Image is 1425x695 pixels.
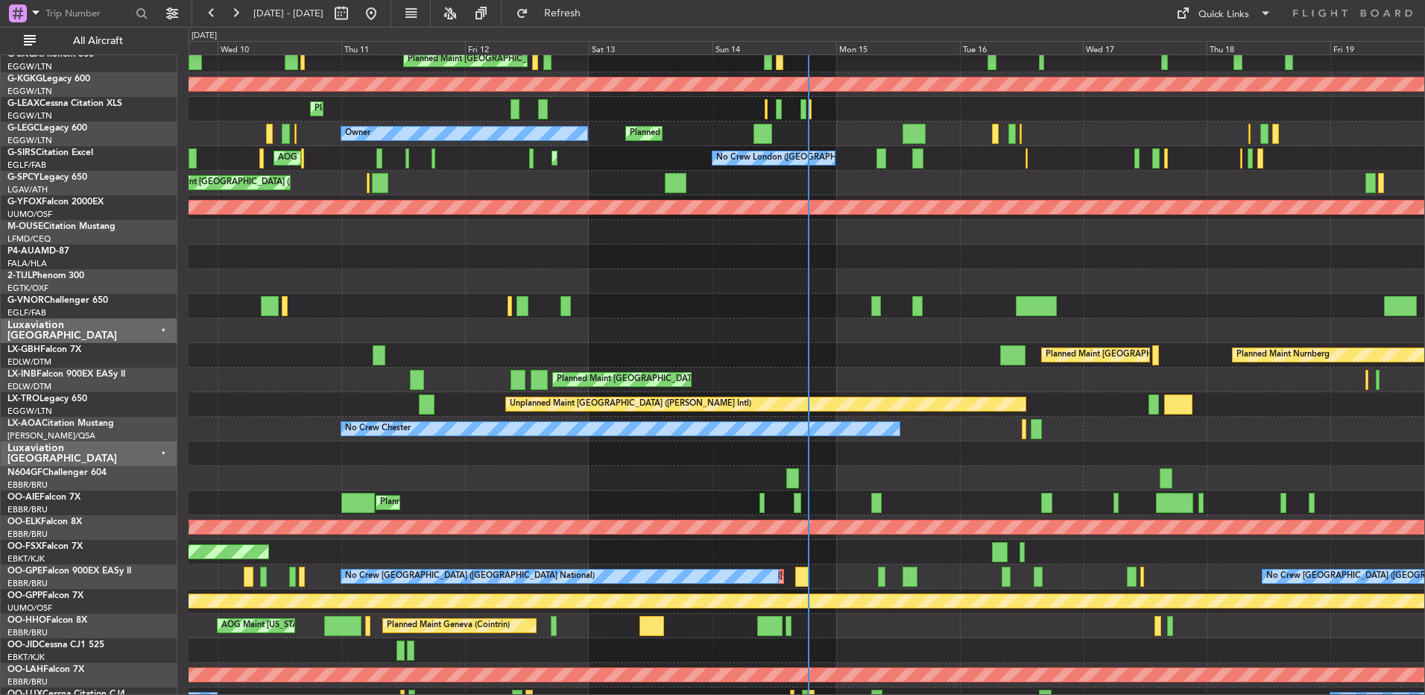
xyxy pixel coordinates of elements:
[7,271,32,280] span: 2-TIJL
[7,394,87,403] a: LX-TROLegacy 650
[836,41,960,54] div: Mon 15
[7,641,39,650] span: OO-JID
[7,381,51,392] a: EDLW/DTM
[7,258,47,269] a: FALA/HLA
[7,591,42,600] span: OO-GPP
[712,41,836,54] div: Sun 14
[557,368,792,391] div: Planned Maint [GEOGRAPHIC_DATA] ([GEOGRAPHIC_DATA])
[16,29,162,53] button: All Aircraft
[192,30,217,43] div: [DATE]
[7,247,69,256] a: P4-AUAMD-87
[345,418,411,440] div: No Crew Chester
[7,406,52,417] a: EGGW/LTN
[7,124,87,133] a: G-LEGCLegacy 600
[7,603,52,614] a: UUMO/OSF
[7,233,51,245] a: LFMD/CEQ
[7,110,52,122] a: EGGW/LTN
[7,493,40,502] span: OO-AIE
[45,2,131,25] input: Trip Number
[7,345,40,354] span: LX-GBH
[7,86,52,97] a: EGGW/LTN
[7,99,122,108] a: G-LEAXCessna Citation XLS
[1198,7,1249,22] div: Quick Links
[7,124,40,133] span: G-LEGC
[7,247,41,256] span: P4-AUA
[345,565,595,588] div: No Crew [GEOGRAPHIC_DATA] ([GEOGRAPHIC_DATA] National)
[7,665,43,674] span: OO-LAH
[7,652,45,663] a: EBKT/KJK
[7,504,48,515] a: EBBR/BRU
[7,430,95,441] a: [PERSON_NAME]/QSA
[7,222,43,231] span: M-OUSE
[7,198,42,207] span: G-YFOX
[7,616,46,625] span: OO-HHO
[7,61,52,72] a: EGGW/LTN
[1236,344,1330,366] div: Planned Maint Nurnberg
[7,493,80,502] a: OO-AIEFalcon 7X
[7,616,87,625] a: OO-HHOFalcon 8X
[7,591,83,600] a: OO-GPPFalcon 7X
[630,122,865,145] div: Planned Maint [GEOGRAPHIC_DATA] ([GEOGRAPHIC_DATA])
[7,135,52,146] a: EGGW/LTN
[7,209,52,220] a: UUMO/OSF
[253,7,323,20] span: [DATE] - [DATE]
[7,99,40,108] span: G-LEAX
[7,567,131,576] a: OO-GPEFalcon 900EX EASy II
[7,479,48,491] a: EBBR/BRU
[7,394,40,403] span: LX-TRO
[7,567,42,576] span: OO-GPE
[7,296,108,305] a: G-VNORChallenger 650
[408,48,642,71] div: Planned Maint [GEOGRAPHIC_DATA] ([GEOGRAPHIC_DATA])
[7,271,84,280] a: 2-TIJLPhenom 300
[7,627,48,638] a: EBBR/BRU
[345,122,370,145] div: Owner
[341,41,465,54] div: Thu 11
[7,173,87,182] a: G-SPCYLegacy 650
[7,419,114,428] a: LX-AOACitation Mustang
[218,41,341,54] div: Wed 10
[7,419,42,428] span: LX-AOA
[531,8,594,19] span: Refresh
[589,41,712,54] div: Sat 13
[7,665,84,674] a: OO-LAHFalcon 7X
[465,41,589,54] div: Fri 12
[7,518,82,526] a: OO-ELKFalcon 8X
[7,542,42,551] span: OO-FSX
[7,307,46,318] a: EGLF/FAB
[7,370,37,379] span: LX-INB
[556,147,791,169] div: Planned Maint [GEOGRAPHIC_DATA] ([GEOGRAPHIC_DATA])
[7,468,42,477] span: N604GF
[510,393,751,415] div: Unplanned Maint [GEOGRAPHIC_DATA] ([PERSON_NAME] Intl)
[221,614,402,637] div: AOG Maint [US_STATE] ([GEOGRAPHIC_DATA])
[7,529,48,540] a: EBBR/BRU
[7,296,44,305] span: G-VNOR
[7,148,36,157] span: G-SIRS
[1207,41,1330,54] div: Thu 18
[7,75,42,84] span: G-KGKG
[1046,344,1280,366] div: Planned Maint [GEOGRAPHIC_DATA] ([GEOGRAPHIC_DATA])
[387,614,510,637] div: Planned Maint Geneva (Cointrin)
[39,36,157,46] span: All Aircraft
[7,283,48,294] a: EGTK/OXF
[1083,41,1207,54] div: Wed 17
[7,518,41,526] span: OO-ELK
[7,160,46,171] a: EGLF/FAB
[7,542,83,551] a: OO-FSXFalcon 7X
[7,198,104,207] a: G-YFOXFalcon 2000EX
[7,578,48,589] a: EBBR/BRU
[7,222,116,231] a: M-OUSECitation Mustang
[7,676,48,688] a: EBBR/BRU
[7,356,51,368] a: EDLW/DTM
[7,641,104,650] a: OO-JIDCessna CJ1 525
[7,468,107,477] a: N604GFChallenger 604
[7,553,45,565] a: EBKT/KJK
[380,491,615,514] div: Planned Maint [GEOGRAPHIC_DATA] ([GEOGRAPHIC_DATA])
[7,184,48,195] a: LGAV/ATH
[7,370,125,379] a: LX-INBFalcon 900EX EASy II
[716,147,874,169] div: No Crew London ([GEOGRAPHIC_DATA])
[7,345,81,354] a: LX-GBHFalcon 7X
[132,172,373,194] div: Unplanned Maint [GEOGRAPHIC_DATA] ([PERSON_NAME] Intl)
[7,173,40,182] span: G-SPCY
[1169,1,1279,25] button: Quick Links
[960,41,1084,54] div: Tue 16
